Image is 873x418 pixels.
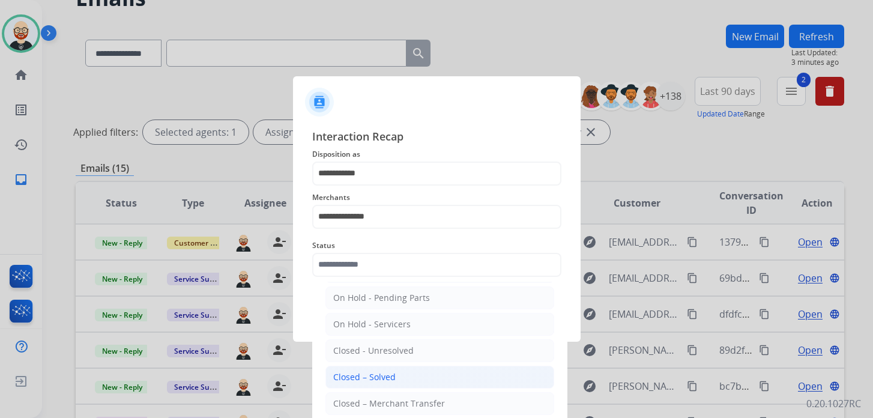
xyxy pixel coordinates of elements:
div: Closed - Unresolved [333,345,414,357]
span: Merchants [312,190,561,205]
p: 0.20.1027RC [806,396,861,411]
span: Status [312,238,561,253]
span: Disposition as [312,147,561,162]
div: On Hold - Servicers [333,318,411,330]
img: contactIcon [305,88,334,117]
span: Interaction Recap [312,128,561,147]
div: On Hold - Pending Parts [333,292,430,304]
div: Closed – Solved [333,371,396,383]
div: Closed – Merchant Transfer [333,398,445,410]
